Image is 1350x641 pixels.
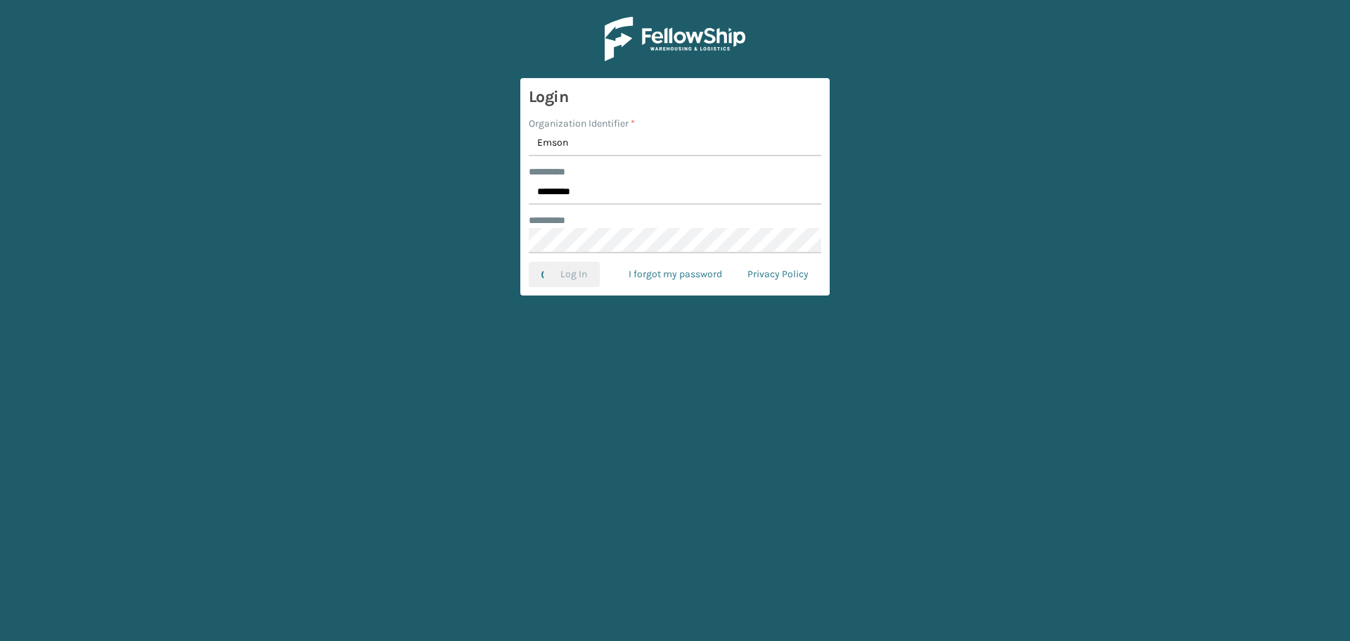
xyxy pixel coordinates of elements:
[529,87,821,108] h3: Login
[529,262,600,287] button: Log In
[616,262,735,287] a: I forgot my password
[605,17,745,61] img: Logo
[735,262,821,287] a: Privacy Policy
[529,116,635,131] label: Organization Identifier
